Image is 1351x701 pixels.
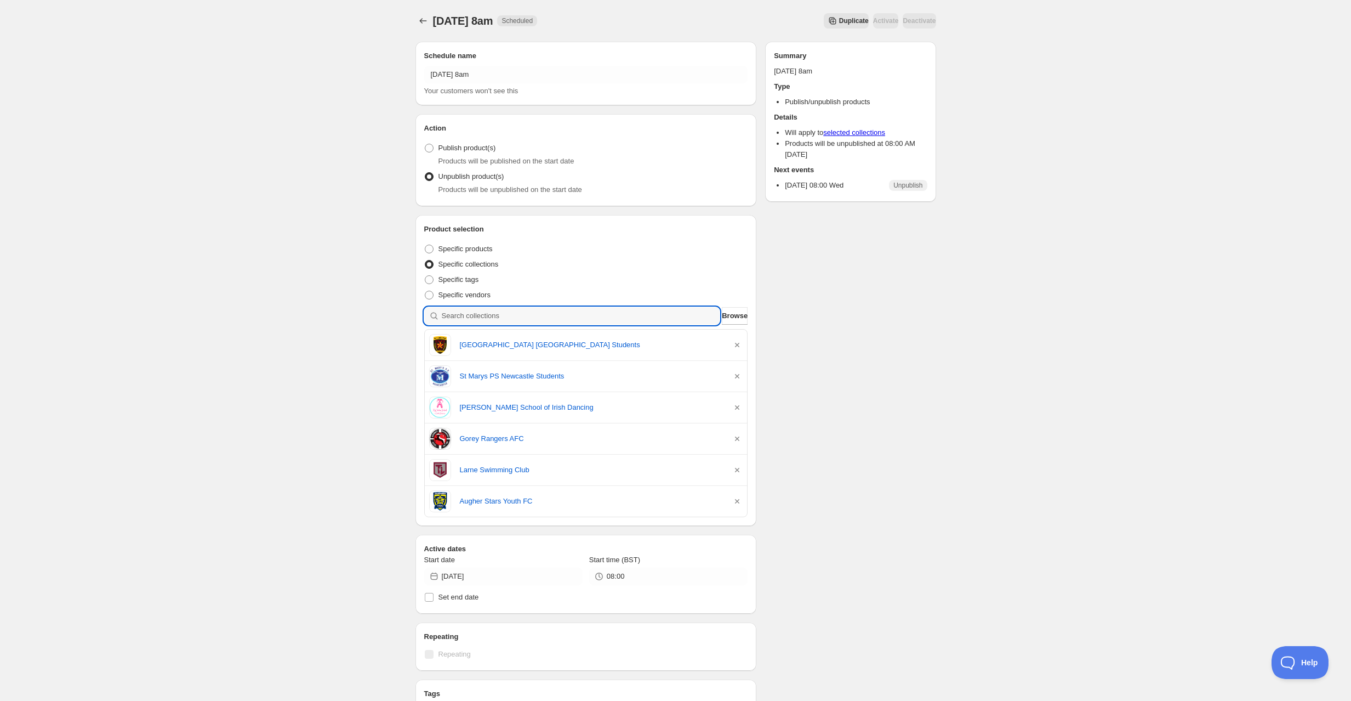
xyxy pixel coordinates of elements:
[424,87,518,95] span: Your customers won't see this
[438,593,479,601] span: Set end date
[415,13,431,29] button: Schedules
[785,180,843,191] p: [DATE] 08:00 Wed
[438,260,499,268] span: Specific collections
[438,275,479,284] span: Specific tags
[438,172,504,180] span: Unpublish product(s)
[433,15,493,27] span: [DATE] 8am
[460,371,723,382] a: St Marys PS Newcastle Students
[785,127,927,138] li: Will apply to
[438,144,496,152] span: Publish product(s)
[438,291,491,299] span: Specific vendors
[501,16,533,25] span: Scheduled
[460,340,723,350] a: [GEOGRAPHIC_DATA] [GEOGRAPHIC_DATA] Students
[438,650,471,658] span: Repeating
[774,112,927,123] h2: Details
[589,556,640,564] span: Start time (BST)
[424,224,748,235] h2: Product selection
[774,165,927,176] h2: Next events
[460,496,723,507] a: Augher Stars Youth FC
[424,631,748,642] h2: Repeating
[460,402,723,413] a: [PERSON_NAME] School of Irish Dancing
[785,138,927,160] li: Products will be unpublished at 08:00 AM [DATE]
[424,50,748,61] h2: Schedule name
[438,157,574,165] span: Products will be published on the start date
[460,465,723,476] a: Larne Swimming Club
[424,556,455,564] span: Start date
[460,433,723,444] a: Gorey Rangers AFC
[824,13,869,29] button: Secondary action label
[774,50,927,61] h2: Summary
[722,310,748,321] span: Browse
[424,544,748,555] h2: Active dates
[839,16,869,25] span: Duplicate
[893,181,922,190] span: Unpublish
[722,307,748,325] button: Browse
[424,123,748,134] h2: Action
[774,66,927,77] p: [DATE] 8am
[424,688,748,699] h2: Tags
[774,81,927,92] h2: Type
[438,185,582,194] span: Products will be unpublished on the start date
[823,128,885,137] a: selected collections
[785,97,927,108] li: Publish/unpublish products
[1272,646,1329,679] iframe: Toggle Customer Support
[442,307,720,325] input: Search collections
[438,245,493,253] span: Specific products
